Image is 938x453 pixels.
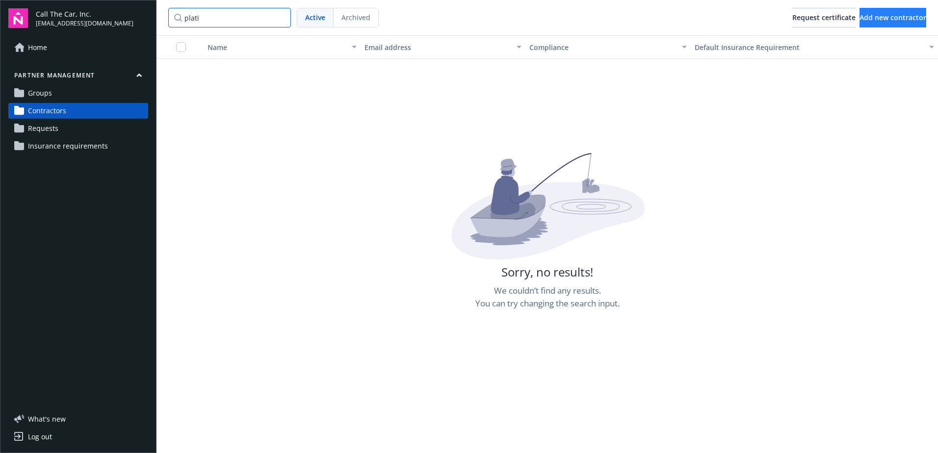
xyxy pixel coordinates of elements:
button: Partner management [8,71,148,83]
div: Name [200,42,346,52]
div: Toggle SortBy [200,42,346,52]
span: Sorry, no results! [501,264,593,280]
a: Contractors [8,103,148,119]
span: [EMAIL_ADDRESS][DOMAIN_NAME] [36,19,133,28]
button: Call The Car, Inc.[EMAIL_ADDRESS][DOMAIN_NAME] [36,8,148,28]
div: Log out [28,429,52,445]
span: Active [305,12,325,23]
span: We couldn’t find any results. [494,284,601,297]
span: Home [28,40,47,55]
a: Requests [8,121,148,136]
input: Search by... [168,8,291,27]
div: Default Insurance Requirement [695,42,923,52]
span: Call The Car, Inc. [36,9,133,19]
span: What ' s new [28,414,66,424]
button: Default Insurance Requirement [691,35,938,59]
a: Insurance requirements [8,138,148,154]
button: Add new contractor [860,8,926,27]
img: navigator-logo.svg [8,8,28,28]
span: Contractors [28,103,66,119]
a: Home [8,40,148,55]
button: Email address [361,35,525,59]
span: Groups [28,85,52,101]
span: Add new contractor [860,13,926,22]
div: Email address [365,42,511,52]
span: Archived [341,12,370,23]
input: Select all [176,42,186,52]
div: Compliance [529,42,676,52]
button: What's new [8,414,81,424]
button: Request certificate [792,8,856,27]
span: Requests [28,121,58,136]
button: Compliance [525,35,690,59]
a: Groups [8,85,148,101]
span: You can try changing the search input. [475,297,620,310]
span: Insurance requirements [28,138,108,154]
